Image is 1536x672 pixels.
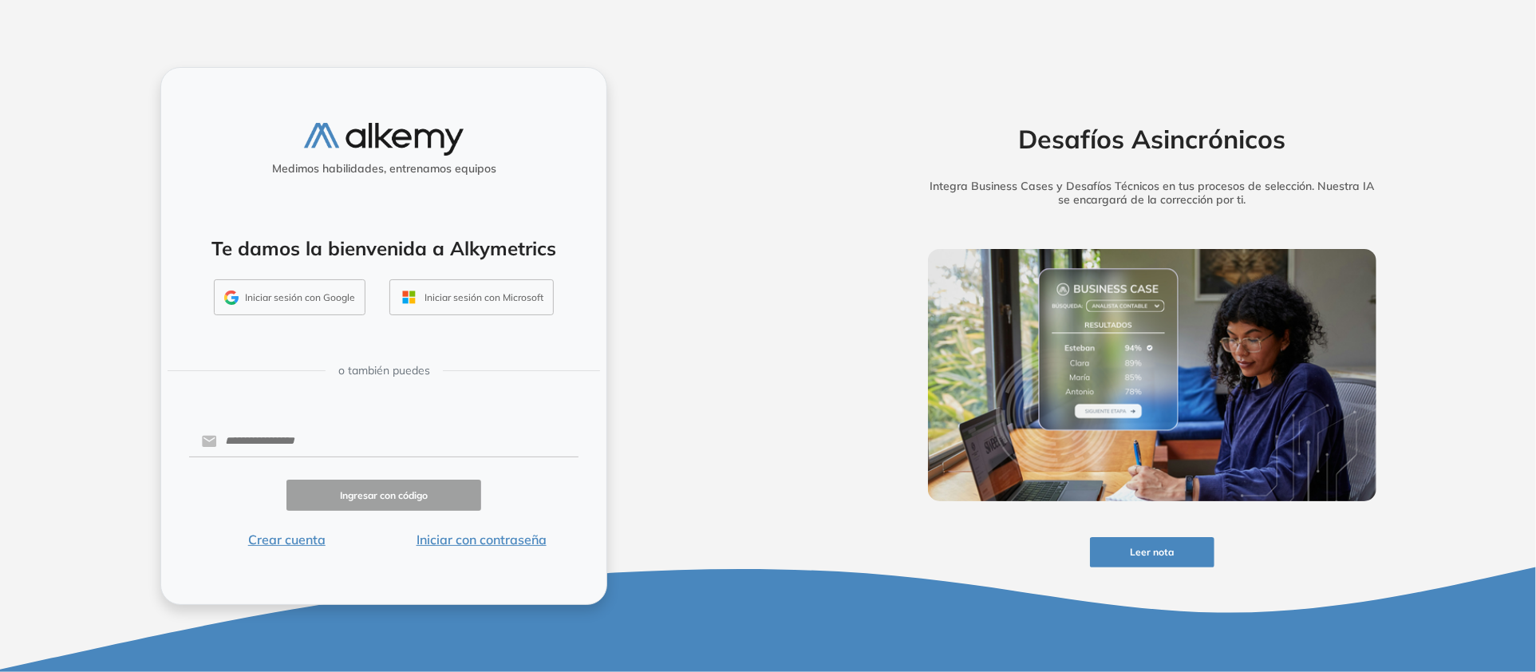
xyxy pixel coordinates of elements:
span: o también puedes [338,362,430,379]
h5: Medimos habilidades, entrenamos equipos [168,162,600,176]
button: Iniciar sesión con Microsoft [389,279,554,316]
img: img-more-info [928,249,1376,501]
img: GMAIL_ICON [224,291,239,305]
img: OUTLOOK_ICON [400,288,418,306]
button: Crear cuenta [189,530,384,549]
h4: Te damos la bienvenida a Alkymetrics [182,237,586,260]
button: Iniciar sesión con Google [214,279,365,316]
h5: Integra Business Cases y Desafíos Técnicos en tus procesos de selección. Nuestra IA se encargará ... [903,180,1401,207]
h2: Desafíos Asincrónicos [903,124,1401,154]
button: Iniciar con contraseña [384,530,578,549]
button: Leer nota [1090,537,1214,568]
img: logo-alkemy [304,123,464,156]
button: Ingresar con código [286,480,481,511]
